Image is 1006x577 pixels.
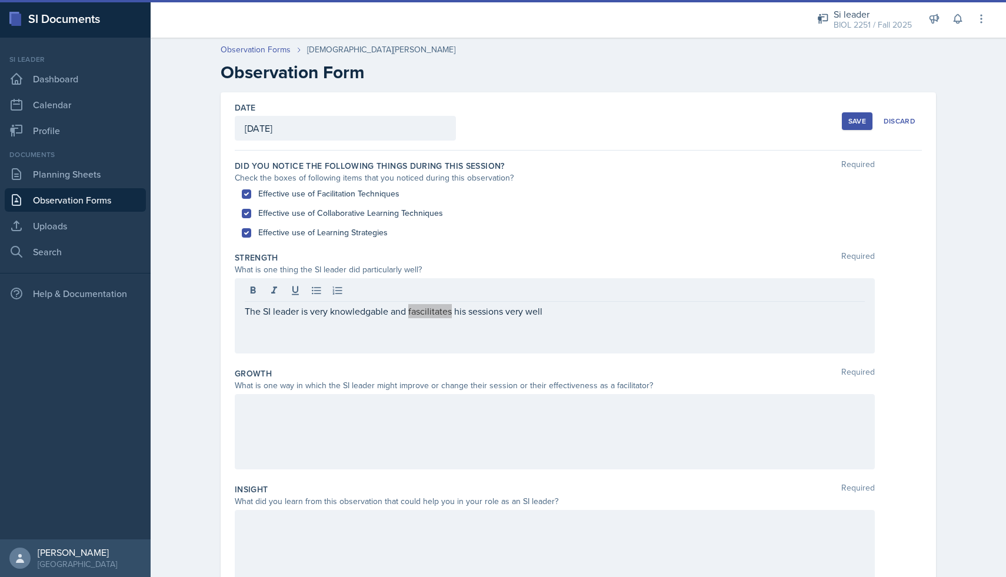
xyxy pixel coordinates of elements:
div: Help & Documentation [5,282,146,305]
span: Required [841,252,875,264]
div: What is one way in which the SI leader might improve or change their session or their effectivene... [235,379,875,392]
a: Observation Forms [221,44,291,56]
label: Effective use of Learning Strategies [258,226,388,239]
a: Dashboard [5,67,146,91]
span: Required [841,160,875,172]
div: Documents [5,149,146,160]
span: Required [841,483,875,495]
a: Calendar [5,93,146,116]
div: What is one thing the SI leader did particularly well? [235,264,875,276]
div: BIOL 2251 / Fall 2025 [834,19,912,31]
label: Strength [235,252,278,264]
label: Growth [235,368,272,379]
a: Search [5,240,146,264]
div: Save [848,116,866,126]
span: Required [841,368,875,379]
label: Did you notice the following things during this session? [235,160,505,172]
label: Insight [235,483,268,495]
div: Check the boxes of following items that you noticed during this observation? [235,172,875,184]
p: The SI leader is very knowledgable and fascilitates his sessions very well [245,304,865,318]
div: What did you learn from this observation that could help you in your role as an SI leader? [235,495,875,508]
div: [DEMOGRAPHIC_DATA][PERSON_NAME] [307,44,455,56]
div: Si leader [834,7,912,21]
a: Planning Sheets [5,162,146,186]
button: Save [842,112,872,130]
label: Effective use of Facilitation Techniques [258,188,399,200]
a: Observation Forms [5,188,146,212]
a: Uploads [5,214,146,238]
label: Date [235,102,255,114]
h2: Observation Form [221,62,936,83]
div: [GEOGRAPHIC_DATA] [38,558,117,570]
div: [PERSON_NAME] [38,546,117,558]
div: Discard [884,116,915,126]
a: Profile [5,119,146,142]
div: Si leader [5,54,146,65]
button: Discard [877,112,922,130]
label: Effective use of Collaborative Learning Techniques [258,207,443,219]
